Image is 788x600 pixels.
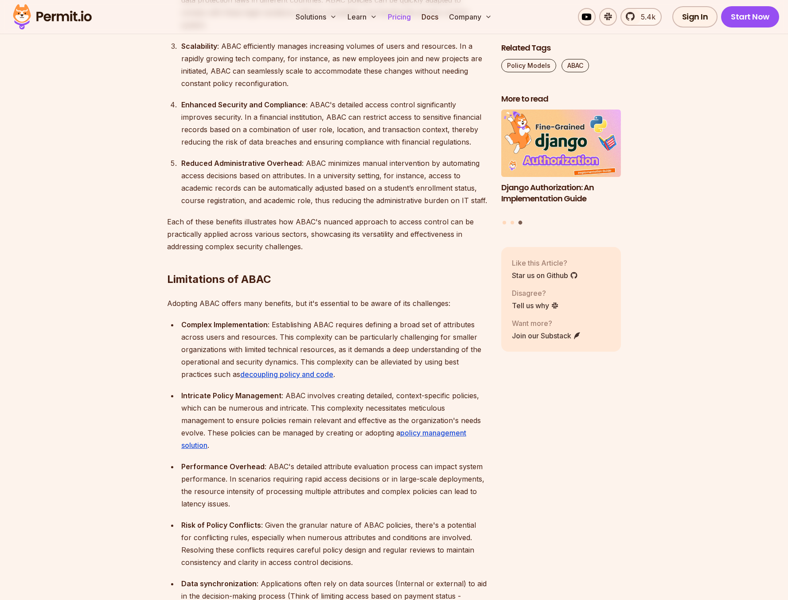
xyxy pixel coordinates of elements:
div: : ABAC efficiently manages increasing volumes of users and resources. In a rapidly growing tech c... [181,40,487,90]
button: Go to slide 1 [503,221,506,224]
div: : ABAC minimizes manual intervention by automating access decisions based on attributes. In a uni... [181,157,487,207]
a: ABAC [562,59,589,72]
p: Disagree? [512,288,559,298]
strong: Scalability [181,42,217,51]
button: Company [445,8,495,26]
a: Tell us why [512,300,559,311]
button: Solutions [292,8,340,26]
p: Like this Article? [512,258,578,268]
strong: Enhanced Security and Compliance [181,100,306,109]
div: : Given the granular nature of ABAC policies, there's a potential for conflicting rules, especial... [181,519,487,569]
strong: Performance Overhead [181,462,265,471]
strong: Reduced Administrative Overhead [181,159,302,168]
div: : ABAC's detailed access control significantly improves security. In a financial institution, ABA... [181,98,487,148]
a: policy management solution [181,428,466,450]
strong: Intricate Policy Management [181,391,281,400]
a: Sign In [672,6,718,27]
img: Django Authorization: An Implementation Guide [501,110,621,177]
strong: Complex Implementation [181,320,268,329]
img: Permit logo [9,2,96,32]
a: 5.4k [620,8,662,26]
div: : ABAC involves creating detailed, context-specific policies, which can be numerous and intricate... [181,389,487,451]
a: Docs [418,8,442,26]
strong: Data synchronization [181,579,257,588]
h2: Related Tags [501,43,621,54]
a: Django Authorization: An Implementation GuideDjango Authorization: An Implementation Guide [501,110,621,216]
p: Want more? [512,318,581,329]
button: Learn [344,8,381,26]
div: Posts [501,110,621,226]
h3: Django Authorization: An Implementation Guide [501,182,621,204]
li: 3 of 3 [501,110,621,216]
a: Start Now [721,6,779,27]
div: : ABAC's detailed attribute evaluation process can impact system performance. In scenarios requir... [181,460,487,510]
a: Pricing [384,8,414,26]
h2: More to read [501,94,621,105]
a: decoupling policy and code [240,370,333,379]
a: Star us on Github [512,270,578,281]
a: Policy Models [501,59,556,72]
div: : Establishing ABAC requires defining a broad set of attributes across users and resources. This ... [181,318,487,380]
button: Go to slide 2 [511,221,514,224]
p: Adopting ABAC offers many benefits, but it's essential to be aware of its challenges: [167,297,487,310]
p: Each of these benefits illustrates how ABAC's nuanced approach to access control can be practical... [167,216,487,253]
a: Join our Substack [512,330,581,341]
span: 5.4k [636,12,655,22]
strong: Limitations of ABAC [167,273,271,286]
button: Go to slide 3 [518,221,522,225]
strong: Risk of Policy Conflicts [181,521,261,529]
